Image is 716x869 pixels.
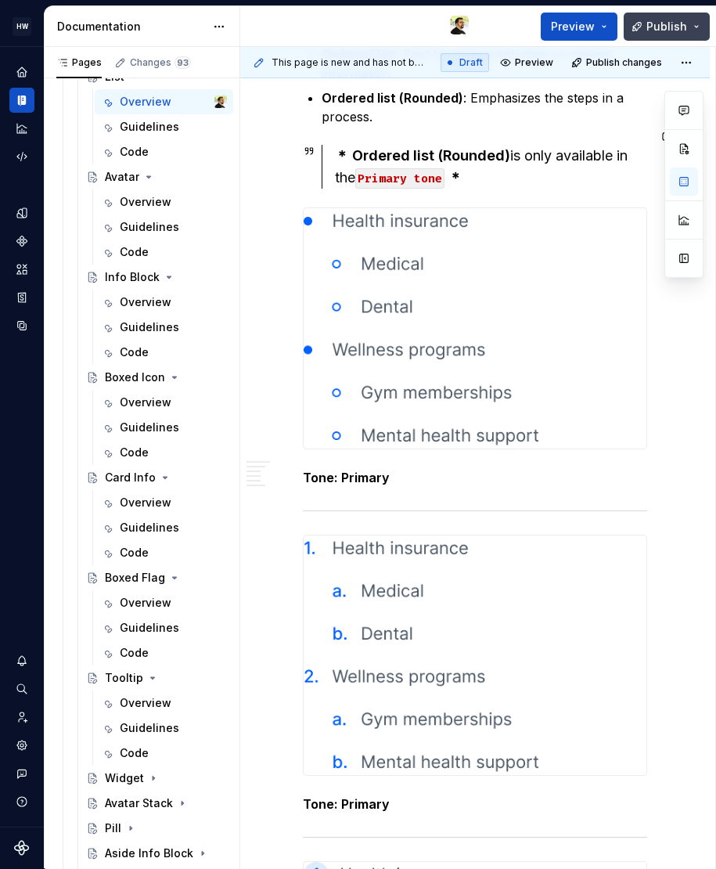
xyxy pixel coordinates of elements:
a: Boxed Flag [80,565,233,590]
span: Publish [646,19,687,34]
div: is only available in the [335,145,647,189]
a: Overview [95,590,233,615]
span: Draft [459,56,483,69]
a: Overview [95,290,233,315]
a: Overview [95,390,233,415]
div: Tooltip [105,670,143,686]
a: Code [95,640,233,665]
a: Guidelines [95,215,233,240]
div: Boxed Flag [105,570,165,586]
a: Design tokens [9,200,34,225]
a: Invite team [9,705,34,730]
button: Preview [495,52,560,74]
a: Storybook stories [9,285,34,310]
div: Code automation [9,144,34,169]
a: Code [95,240,233,265]
img: Honza Toman [450,16,469,34]
div: Aside Info Block [105,846,193,861]
img: Honza Toman [214,96,227,108]
a: Aside Info Block [80,841,233,866]
div: Code [120,645,149,661]
div: Guidelines [120,420,179,435]
a: Analytics [9,116,34,141]
div: Guidelines [120,620,179,636]
div: Avatar Stack [105,795,173,811]
strong: Tone: Primary [303,796,390,812]
div: Info Block [105,269,160,285]
a: Guidelines [95,415,233,440]
div: Pages [56,56,102,69]
div: Overview [120,495,171,510]
div: Guidelines [120,219,179,235]
a: Pill [80,816,233,841]
a: Overview [95,490,233,515]
button: HW [3,9,41,43]
div: Overview [120,194,171,210]
div: Documentation [57,19,205,34]
button: Notifications [9,648,34,673]
strong: Tone: Primary [303,470,390,485]
a: Boxed Icon [80,365,233,390]
a: Guidelines [95,114,233,139]
a: Code [95,340,233,365]
span: Publish changes [586,56,662,69]
div: Card Info [105,470,156,485]
div: Guidelines [120,520,179,535]
button: Search ⌘K [9,676,34,701]
a: Info Block [80,265,233,290]
a: Code [95,741,233,766]
a: Guidelines [95,716,233,741]
a: Guidelines [95,315,233,340]
button: Publish [624,13,710,41]
span: This page is new and has not been published yet. [272,56,428,69]
button: Preview [541,13,617,41]
a: Avatar Stack [80,791,233,816]
div: Code [120,244,149,260]
a: Overview [95,189,233,215]
a: Components [9,229,34,254]
div: Overview [120,695,171,711]
a: Documentation [9,88,34,113]
div: Pill [105,820,121,836]
a: OverviewHonza Toman [95,89,233,114]
button: Publish changes [567,52,669,74]
strong: ＊ [448,169,462,186]
div: Code [120,445,149,460]
a: Code [95,540,233,565]
a: Home [9,59,34,85]
a: Tooltip [80,665,233,691]
strong: ＊ Ordered list (Rounded) [335,147,510,164]
strong: Ordered list (Rounded) [322,90,463,106]
span: 93 [175,56,191,69]
div: Boxed Icon [105,370,165,385]
div: Code [120,344,149,360]
a: Overview [95,691,233,716]
code: Primary tone [355,168,444,189]
a: Code [95,440,233,465]
div: Overview [120,395,171,410]
div: Guidelines [120,720,179,736]
a: Guidelines [95,615,233,640]
div: Avatar [105,169,139,185]
svg: Supernova Logo [14,840,30,856]
div: Overview [120,595,171,611]
a: Code [95,139,233,164]
div: Guidelines [120,319,179,335]
div: Guidelines [120,119,179,135]
a: Widget [80,766,233,791]
a: Data sources [9,313,34,338]
div: Code [120,745,149,761]
a: Settings [9,733,34,758]
div: Overview [120,294,171,310]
